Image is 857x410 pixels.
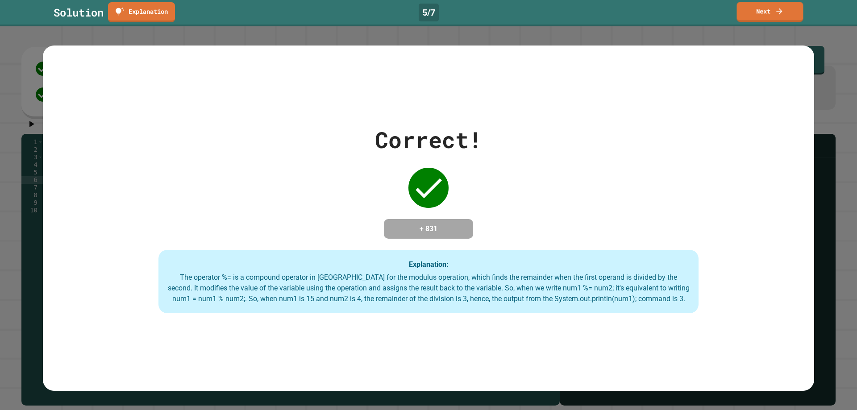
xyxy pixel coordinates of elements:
strong: Explanation: [409,260,449,269]
div: Solution [54,4,104,21]
div: The operator %= is a compound operator in [GEOGRAPHIC_DATA] for the modulus operation, which find... [167,272,690,304]
div: 5 / 7 [419,4,439,21]
div: Correct! [375,123,482,157]
a: Explanation [108,2,175,22]
a: Next [737,2,803,22]
h4: + 831 [393,224,464,234]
